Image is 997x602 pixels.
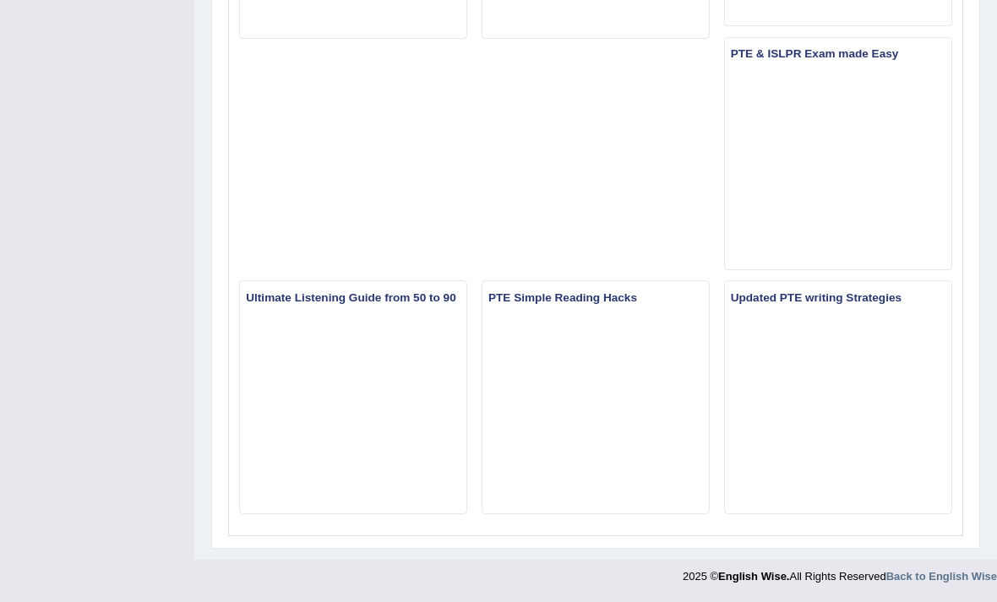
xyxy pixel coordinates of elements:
[718,570,789,583] strong: English Wise.
[240,289,466,308] h3: Ultimate Listening Guide from 50 to 90
[725,45,951,64] h3: PTE & ISLPR Exam made Easy
[482,289,709,308] h3: PTE Simple Reading Hacks
[725,289,951,308] h3: Updated PTE writing Strategies
[683,560,997,584] div: 2025 © All Rights Reserved
[886,570,997,583] a: Back to English Wise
